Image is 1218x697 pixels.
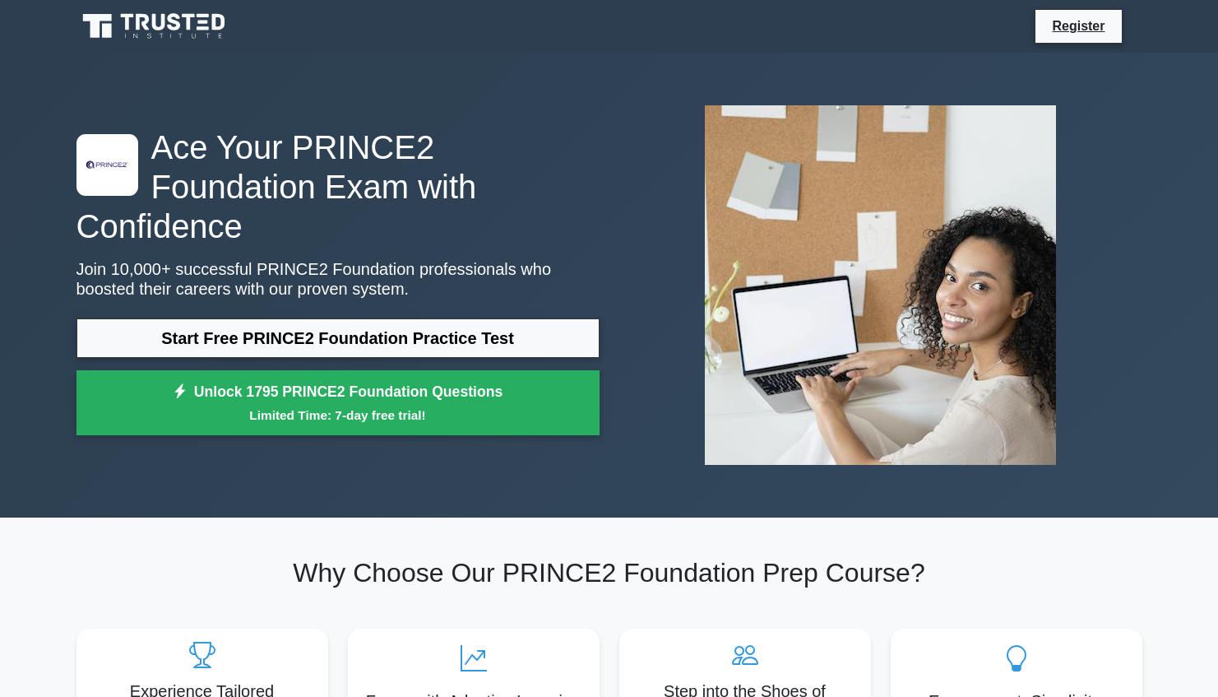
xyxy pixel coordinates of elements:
a: Unlock 1795 PRINCE2 Foundation QuestionsLimited Time: 7-day free trial! [76,370,600,436]
h2: Why Choose Our PRINCE2 Foundation Prep Course? [76,557,1142,588]
small: Limited Time: 7-day free trial! [97,406,579,425]
h1: Ace Your PRINCE2 Foundation Exam with Confidence [76,128,600,246]
p: Join 10,000+ successful PRINCE2 Foundation professionals who boosted their careers with our prove... [76,259,600,299]
a: Register [1042,16,1114,36]
a: Start Free PRINCE2 Foundation Practice Test [76,318,600,358]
